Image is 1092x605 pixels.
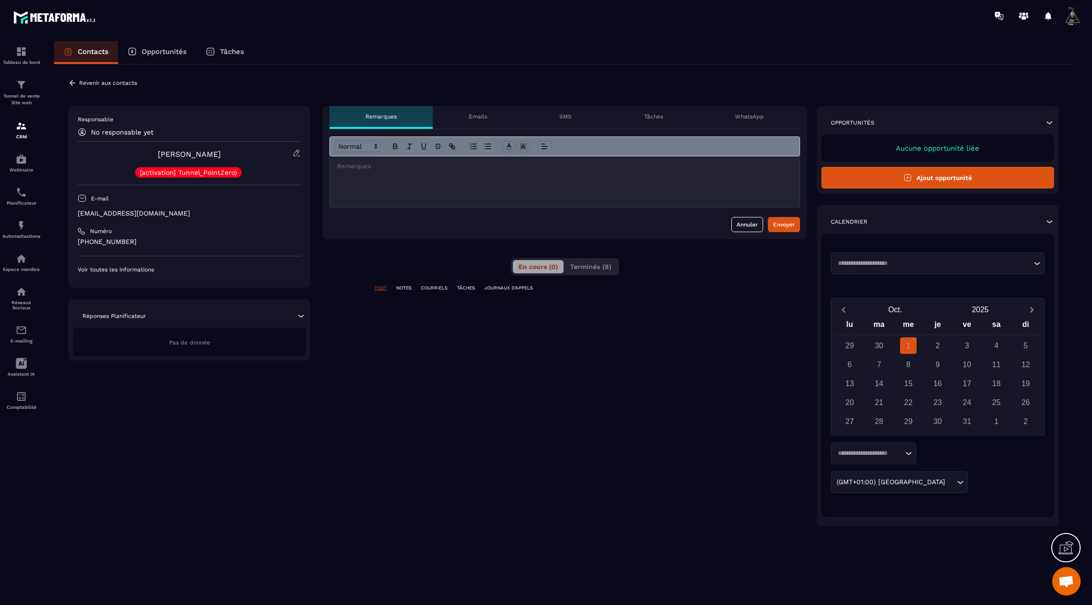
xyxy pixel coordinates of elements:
p: Webinaire [2,167,40,172]
input: Search for option [835,449,903,458]
div: Envoyer [773,220,795,229]
a: formationformationTunnel de vente Site web [2,72,40,113]
p: Réseaux Sociaux [2,300,40,310]
div: 12 [1018,356,1034,373]
div: 6 [841,356,858,373]
div: je [923,318,952,334]
p: Opportunités [831,119,874,126]
span: (GMT+01:00) [GEOGRAPHIC_DATA] [835,477,947,488]
p: E-mail [91,195,109,202]
div: Search for option [831,471,968,493]
div: 5 [1018,337,1034,354]
button: Ajout opportunité [821,167,1054,189]
div: 10 [959,356,975,373]
div: 18 [988,375,1005,392]
div: 3 [959,337,975,354]
button: En cours (0) [513,260,564,273]
div: 17 [959,375,975,392]
a: formationformationCRM [2,113,40,146]
span: Terminés (8) [570,263,611,271]
div: 22 [900,394,917,411]
button: Previous month [835,303,853,316]
span: Pas de donnée [169,339,210,346]
p: [EMAIL_ADDRESS][DOMAIN_NAME] [78,209,301,218]
p: Automatisations [2,234,40,239]
a: Tâches [196,41,254,64]
div: 31 [959,413,975,430]
p: Tâches [220,47,244,56]
p: Contacts [78,47,109,56]
div: 28 [871,413,887,430]
p: Aucune opportunité liée [831,144,1045,153]
div: 30 [929,413,946,430]
p: [activation] Tunnel_PointZero) [140,169,237,176]
img: scheduler [16,187,27,198]
div: lu [835,318,864,334]
p: Espace membre [2,267,40,272]
p: TOUT [374,285,387,291]
a: emailemailE-mailing [2,317,40,351]
img: automations [16,154,27,165]
div: 23 [929,394,946,411]
p: Responsable [78,116,301,123]
div: 9 [929,356,946,373]
p: Emails [469,113,487,120]
p: WhatsApp [735,113,764,120]
div: 26 [1018,394,1034,411]
div: 24 [959,394,975,411]
div: Search for option [831,442,916,464]
div: me [894,318,923,334]
img: automations [16,220,27,231]
a: Assistant IA [2,351,40,384]
button: Open months overlay [853,301,938,318]
div: ve [952,318,982,334]
a: accountantaccountantComptabilité [2,384,40,417]
p: SMS [559,113,572,120]
div: 1 [988,413,1005,430]
img: email [16,325,27,336]
div: Search for option [831,253,1045,274]
div: 25 [988,394,1005,411]
img: social-network [16,286,27,298]
a: automationsautomationsWebinaire [2,146,40,180]
div: 11 [988,356,1005,373]
p: Calendrier [831,218,867,226]
button: Open years overlay [937,301,1023,318]
div: 20 [841,394,858,411]
div: 19 [1018,375,1034,392]
a: automationsautomationsEspace membre [2,246,40,279]
div: 4 [988,337,1005,354]
p: [PHONE_NUMBER] [78,237,301,246]
a: schedulerschedulerPlanificateur [2,180,40,213]
div: 7 [871,356,887,373]
img: logo [13,9,99,26]
p: COURRIELS [421,285,447,291]
div: 30 [871,337,887,354]
img: formation [16,46,27,57]
p: JOURNAUX D'APPELS [484,285,533,291]
p: Tableau de bord [2,60,40,65]
input: Search for option [835,259,1031,268]
a: social-networksocial-networkRéseaux Sociaux [2,279,40,317]
p: Revenir aux contacts [79,80,137,86]
div: 29 [900,413,917,430]
div: Calendar days [835,337,1040,430]
a: formationformationTableau de bord [2,39,40,72]
a: [PERSON_NAME] [158,150,221,159]
p: NOTES [396,285,411,291]
a: automationsautomationsAutomatisations [2,213,40,246]
img: formation [16,120,27,132]
a: Contacts [54,41,118,64]
p: No responsable yet [91,128,154,136]
p: Voir toutes les informations [78,266,301,273]
p: Tâches [644,113,663,120]
div: 13 [841,375,858,392]
img: formation [16,79,27,90]
p: Tunnel de vente Site web [2,93,40,106]
input: Search for option [947,477,955,488]
span: En cours (0) [519,263,558,271]
div: Calendar wrapper [835,318,1040,430]
div: 27 [841,413,858,430]
p: Assistant IA [2,371,40,377]
p: Réponses Planificateur [82,312,146,320]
